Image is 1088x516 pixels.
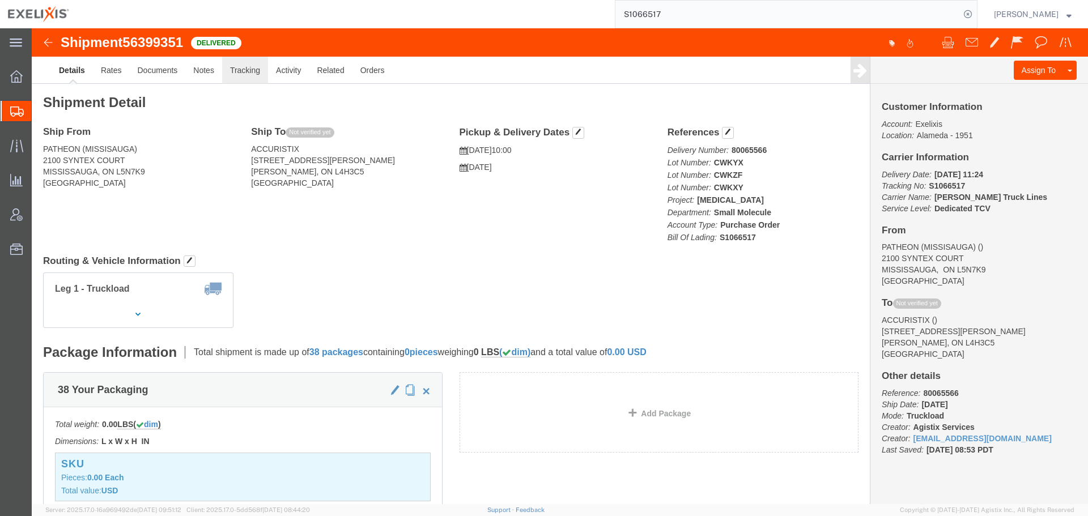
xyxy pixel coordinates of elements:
span: Client: 2025.17.0-5dd568f [186,506,310,513]
iframe: FS Legacy Container [32,28,1088,504]
span: Art Buenaventura [994,8,1059,20]
span: Copyright © [DATE]-[DATE] Agistix Inc., All Rights Reserved [900,505,1074,515]
a: Feedback [516,506,545,513]
input: Search for shipment number, reference number [615,1,960,28]
img: logo [8,6,69,23]
button: [PERSON_NAME] [993,7,1072,21]
span: [DATE] 09:51:12 [137,506,181,513]
a: Support [487,506,516,513]
span: [DATE] 08:44:20 [262,506,310,513]
span: Server: 2025.17.0-16a969492de [45,506,181,513]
